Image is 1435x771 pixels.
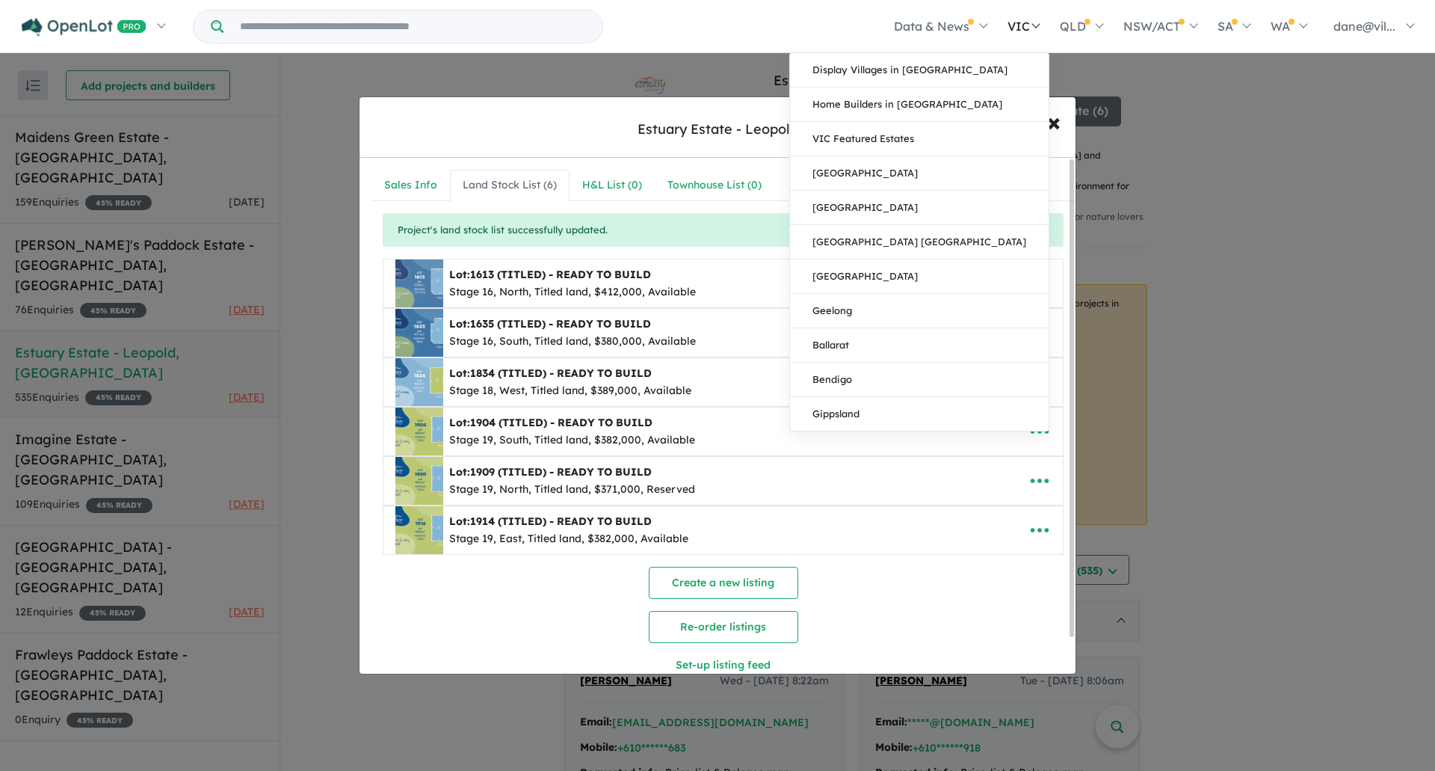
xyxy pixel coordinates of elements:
[384,176,437,194] div: Sales Info
[449,416,652,429] b: Lot:
[790,294,1049,328] a: Geelong
[470,317,651,331] span: 1635 (TITLED) - READY TO BUILD
[582,176,642,194] div: H&L List ( 0 )
[395,309,443,357] img: Estuary%20Estate%20-%20Leopold%20-%20Lot%201635%20-TITLED-%20-%20READY%20TO%20BUILD___1759212045.jpg
[1333,19,1395,34] span: dane@vil...
[449,481,695,499] div: Stage 19, North, Titled land, $371,000, Reserved
[395,506,443,554] img: Estuary%20Estate%20-%20Leopold%20-%20Lot%201914%20-TITLED-%20-%20READY%20TO%20BUILD___1759212200.png
[790,397,1049,431] a: Gippsland
[553,649,894,681] button: Set-up listing feed
[1047,105,1061,138] span: ×
[470,416,652,429] span: 1904 (TITLED) - READY TO BUILD
[449,333,696,351] div: Stage 16, South, Titled land, $380,000, Available
[470,366,652,380] span: 1834 (TITLED) - READY TO BUILD
[449,382,691,400] div: Stage 18, West, Titled land, $389,000, Available
[449,514,652,528] b: Lot:
[649,611,798,643] button: Re-order listings
[790,191,1049,225] a: [GEOGRAPHIC_DATA]
[790,363,1049,397] a: Bendigo
[395,259,443,307] img: Estuary%20Estate%20-%20Leopold%20-%20Lot%201613%20-TITLED-%20-%20READY%20TO%20BUILD___1758508401.jpg
[449,366,652,380] b: Lot:
[790,225,1049,259] a: [GEOGRAPHIC_DATA] [GEOGRAPHIC_DATA]
[449,465,652,479] b: Lot:
[790,328,1049,363] a: Ballarat
[395,358,443,406] img: Estuary%20Estate%20-%20Leopold%20-%20Lot%201834%20-TITLED-%20-%20READY%20TO%20BUILD___1756770246.jpg
[463,176,557,194] div: Land Stock List ( 6 )
[790,87,1049,122] a: Home Builders in [GEOGRAPHIC_DATA]
[383,213,1064,248] div: Project's land stock list successfully updated.
[395,408,443,455] img: Estuary%20Estate%20-%20Leopold%20-%20Lot%201904%20-TITLED-%20-%20READY%20TO%20BUILD___1756770418.png
[470,465,652,479] span: 1909 (TITLED) - READY TO BUILD
[449,268,651,281] b: Lot:
[470,514,652,528] span: 1914 (TITLED) - READY TO BUILD
[449,283,696,301] div: Stage 16, North, Titled land, $412,000, Available
[226,10,599,43] input: Try estate name, suburb, builder or developer
[449,317,651,331] b: Lot:
[790,53,1049,87] a: Display Villages in [GEOGRAPHIC_DATA]
[22,18,146,37] img: Openlot PRO Logo White
[790,156,1049,191] a: [GEOGRAPHIC_DATA]
[790,259,1049,294] a: [GEOGRAPHIC_DATA]
[649,567,798,599] button: Create a new listing
[667,176,762,194] div: Townhouse List ( 0 )
[790,122,1049,156] a: VIC Featured Estates
[449,431,695,449] div: Stage 19, South, Titled land, $382,000, Available
[449,530,688,548] div: Stage 19, East, Titled land, $382,000, Available
[395,457,443,505] img: Estuary%20Estate%20-%20Leopold%20-%20Lot%201909%20-TITLED-%20-%20READY%20TO%20BUILD___1755219766.png
[638,120,798,139] div: Estuary Estate - Leopold
[470,268,651,281] span: 1613 (TITLED) - READY TO BUILD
